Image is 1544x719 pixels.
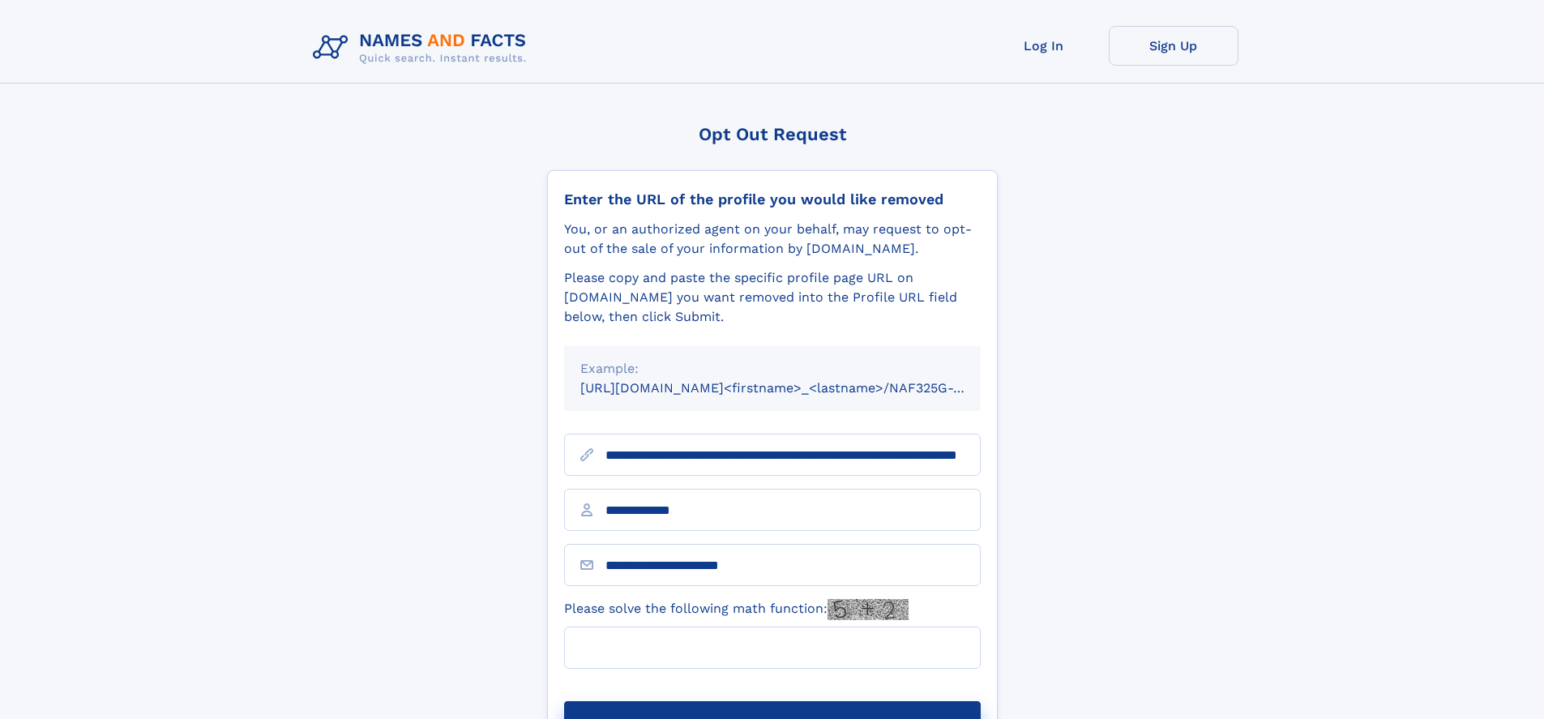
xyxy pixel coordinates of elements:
label: Please solve the following math function: [564,599,909,620]
img: Logo Names and Facts [306,26,540,70]
a: Log In [979,26,1109,66]
a: Sign Up [1109,26,1238,66]
small: [URL][DOMAIN_NAME]<firstname>_<lastname>/NAF325G-xxxxxxxx [580,380,1012,396]
div: You, or an authorized agent on your behalf, may request to opt-out of the sale of your informatio... [564,220,981,259]
div: Example: [580,359,964,379]
div: Enter the URL of the profile you would like removed [564,190,981,208]
div: Please copy and paste the specific profile page URL on [DOMAIN_NAME] you want removed into the Pr... [564,268,981,327]
div: Opt Out Request [547,124,998,144]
